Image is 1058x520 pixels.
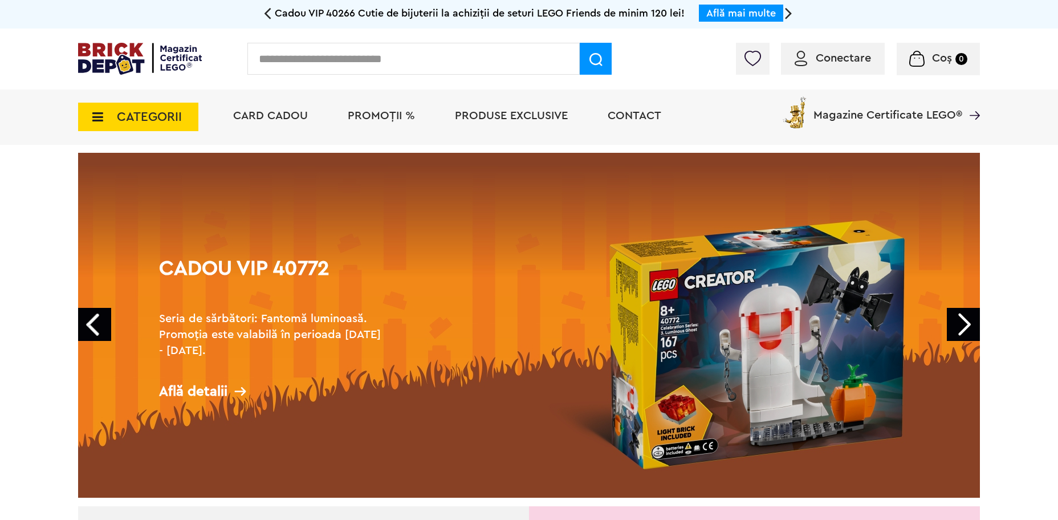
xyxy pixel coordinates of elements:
[78,308,111,341] a: Prev
[159,384,387,399] div: Află detalii
[275,8,685,18] span: Cadou VIP 40266 Cutie de bijuterii la achiziții de seturi LEGO Friends de minim 120 lei!
[608,110,661,121] a: Contact
[348,110,415,121] a: PROMOȚII %
[947,308,980,341] a: Next
[813,95,962,121] span: Magazine Certificate LEGO®
[795,52,871,64] a: Conectare
[78,153,980,498] a: Cadou VIP 40772Seria de sărbători: Fantomă luminoasă. Promoția este valabilă în perioada [DATE] -...
[117,111,182,123] span: CATEGORII
[159,258,387,299] h1: Cadou VIP 40772
[932,52,952,64] span: Coș
[955,53,967,65] small: 0
[159,311,387,359] h2: Seria de sărbători: Fantomă luminoasă. Promoția este valabilă în perioada [DATE] - [DATE].
[816,52,871,64] span: Conectare
[706,8,776,18] a: Află mai multe
[233,110,308,121] a: Card Cadou
[455,110,568,121] a: Produse exclusive
[962,95,980,106] a: Magazine Certificate LEGO®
